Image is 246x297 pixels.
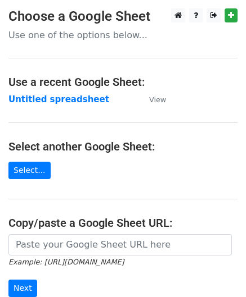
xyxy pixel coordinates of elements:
small: Example: [URL][DOMAIN_NAME] [8,258,124,266]
small: View [149,95,166,104]
h4: Use a recent Google Sheet: [8,75,238,89]
h4: Copy/paste a Google Sheet URL: [8,216,238,230]
h4: Select another Google Sheet: [8,140,238,153]
a: Untitled spreadsheet [8,94,109,104]
input: Next [8,280,37,297]
a: Select... [8,162,51,179]
h3: Choose a Google Sheet [8,8,238,25]
a: View [138,94,166,104]
input: Paste your Google Sheet URL here [8,234,232,255]
p: Use one of the options below... [8,29,238,41]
